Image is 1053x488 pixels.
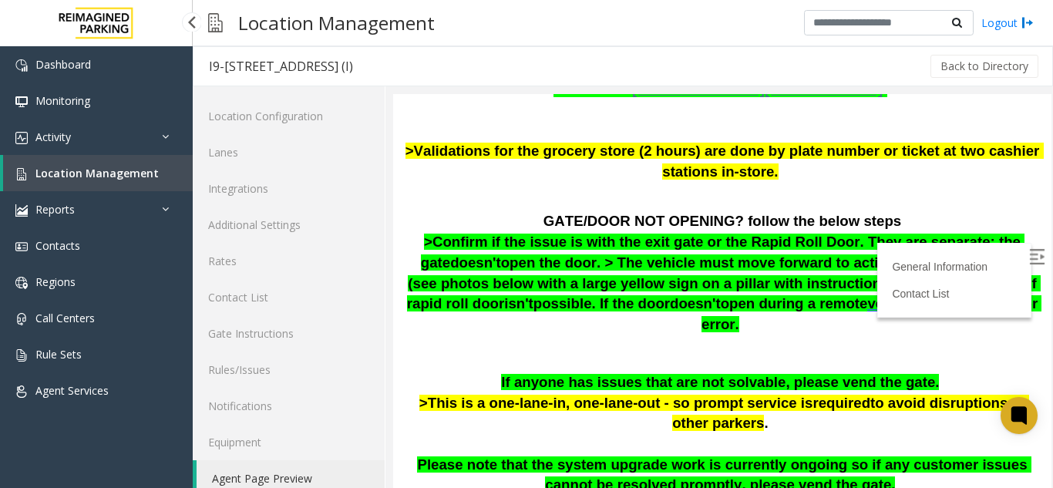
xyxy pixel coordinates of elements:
[193,207,385,243] a: Additional Settings
[140,201,277,217] span: possible. If the door
[981,15,1034,31] a: Logout
[193,352,385,388] a: Rules/Issues
[499,167,594,179] a: General Information
[193,424,385,460] a: Equipment
[193,388,385,424] a: Notifications
[474,201,508,218] span: vend
[193,170,385,207] a: Integrations
[371,321,375,337] span: .
[930,55,1038,78] button: Back to Directory
[636,155,651,170] img: Open/Close Sidebar Menu
[35,383,109,398] span: Agent Services
[35,166,159,180] span: Location Management
[35,311,95,325] span: Call Centers
[150,119,508,135] span: GATE/DOOR NOT OPENING? follow the below steps
[35,93,90,108] span: Monitoring
[12,49,651,86] span: >Validations for the grocery store (2 hours) are done by plate number or ticket at two cashier st...
[35,347,82,362] span: Rule Sets
[15,59,28,72] img: 'icon'
[24,362,638,399] span: Please note that the system upgrade work is currently ongoing so if any customer issues cannot be...
[15,168,28,180] img: 'icon'
[28,140,631,177] span: >Confirm if the issue is with the exit gate or the Rapid Roll Door. They are separate; the gate
[1021,15,1034,31] img: logout
[193,134,385,170] a: Lanes
[419,301,477,317] span: required
[193,98,385,134] a: Location Configuration
[108,280,546,296] span: If anyone has issues that are not solvable, please vend the gate.
[35,130,71,144] span: Activity
[26,301,420,317] span: >This is a one-lane-in, one-lane-out - so prompt service is
[230,4,442,42] h3: Location Management
[209,56,353,76] div: I9-[STREET_ADDRESS] (I)
[35,57,91,72] span: Dashboard
[15,277,28,289] img: 'icon'
[328,201,475,217] span: open during a remote
[15,349,28,362] img: 'icon'
[15,241,28,253] img: 'icon'
[15,313,28,325] img: 'icon'
[208,4,223,42] img: pageIcon
[111,201,140,217] span: isn't
[193,315,385,352] a: Gate Instructions
[3,155,193,191] a: Location Management
[499,194,556,206] a: Contact List
[35,202,75,217] span: Reports
[14,160,648,217] span: open the door. > The vehicle must move forward to activate the door sensor. (see photos below wit...
[35,238,80,253] span: Contacts
[277,201,328,217] span: doesn't
[57,160,108,177] span: doesn't
[193,243,385,279] a: Rates
[15,385,28,398] img: 'icon'
[193,279,385,315] a: Contact List
[15,96,28,108] img: 'icon'
[15,204,28,217] img: 'icon'
[35,274,76,289] span: Regions
[15,132,28,144] img: 'icon'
